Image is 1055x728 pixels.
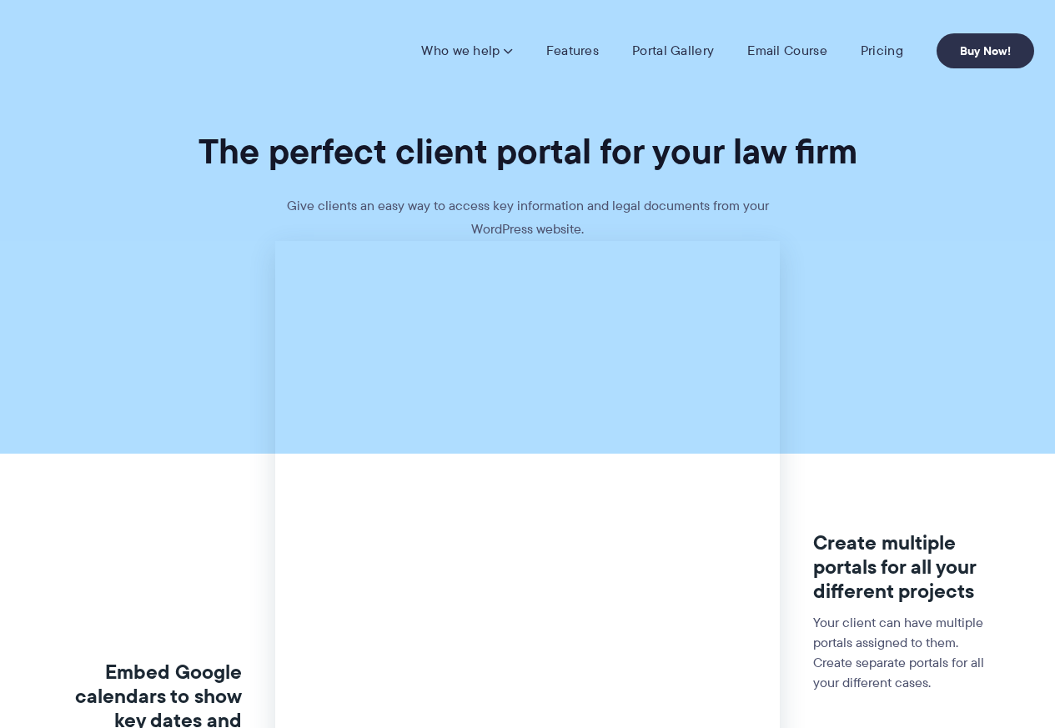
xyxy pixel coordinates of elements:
[632,43,714,59] a: Portal Gallery
[813,531,996,603] h3: Create multiple portals for all your different projects
[813,613,996,693] p: Your client can have multiple portals assigned to them. Create separate portals for all your diff...
[421,43,512,59] a: Who we help
[747,43,827,59] a: Email Course
[278,194,778,241] p: Give clients an easy way to access key information and legal documents from your WordPress website.
[546,43,599,59] a: Features
[861,43,903,59] a: Pricing
[937,33,1034,68] a: Buy Now!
